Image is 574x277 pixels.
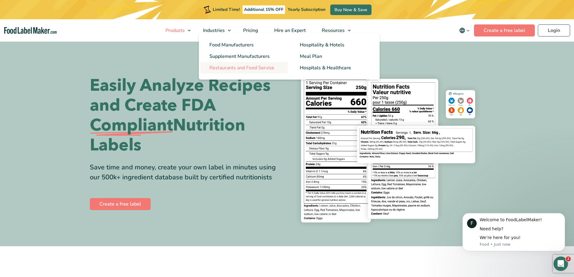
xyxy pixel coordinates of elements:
[453,204,574,261] iframe: Intercom notifications message
[209,53,270,60] span: Supplement Manufacturers
[566,257,571,261] span: 2
[538,24,570,36] a: Login
[554,257,568,271] iframe: Intercom live chat
[201,27,225,34] span: Industries
[266,19,312,42] a: Hire an Expert
[200,39,288,51] a: Food Manufacturers
[164,27,185,34] span: Products
[243,5,285,14] span: Additional 15% OFF
[300,65,351,71] span: Hospitals & Healthcare
[213,7,240,12] span: Limited Time!
[288,7,325,12] span: Yearly Subscription
[209,42,254,48] span: Food Manufacturers
[90,198,151,210] a: Create a free label
[195,19,234,42] a: Industries
[320,27,345,34] span: Resources
[200,51,288,62] a: Supplement Manufacturers
[474,24,535,36] a: Create a free label
[235,19,265,42] a: Pricing
[90,76,283,155] h1: Easily Analyze Recipes and Create FDA Nutrition Labels
[200,62,288,74] a: Restaurants and Food Service
[90,162,283,182] div: Save time and money, create your own label in minutes using our 500k+ ingredient database built b...
[314,19,354,42] a: Resources
[291,39,378,51] a: Hospitality & Hotels
[291,62,378,74] a: Hospitals & Healthcare
[300,53,322,60] span: Meal Plan
[330,5,372,15] a: Buy Now & Save
[272,27,306,34] span: Hire an Expert
[300,42,344,48] span: Hospitality & Hotels
[209,65,274,71] span: Restaurants and Food Service
[90,115,173,135] span: Compliant
[241,27,259,34] span: Pricing
[291,51,378,62] a: Meal Plan
[158,19,194,42] a: Products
